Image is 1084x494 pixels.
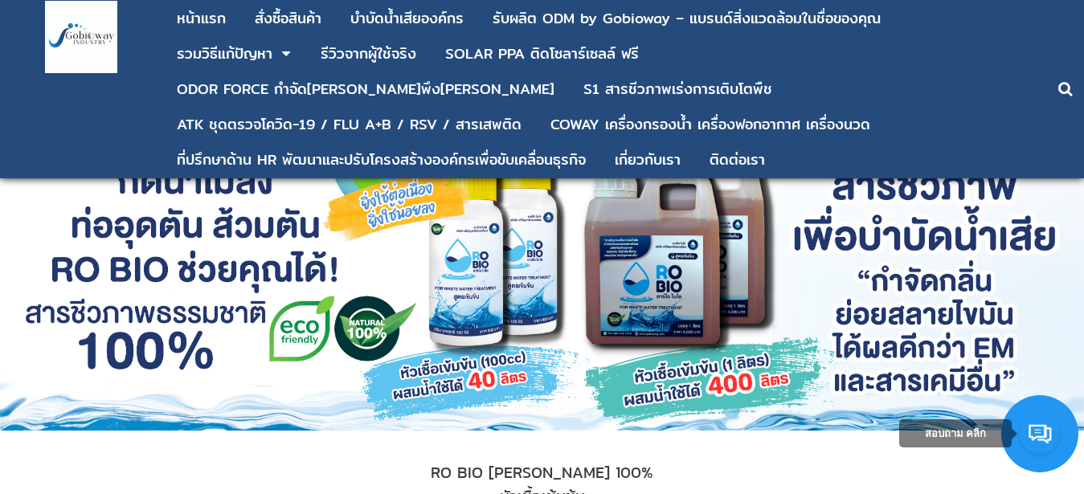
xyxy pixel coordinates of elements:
div: สั่งซื้อสินค้า [255,11,321,26]
a: ATK ชุดตรวจโควิด-19 / FLU A+B / RSV / สารเสพติด [177,109,522,140]
div: ติดต่อเรา [710,153,765,167]
div: ที่ปรึกษาด้าน HR พัฒนาและปรับโครงสร้างองค์กรเพื่อขับเคลื่อนธุรกิจ [177,153,586,167]
img: large-1644130236041.jpg [45,1,117,73]
div: COWAY เครื่องกรองน้ำ เครื่องฟอกอากาศ เครื่องนวด [550,117,870,132]
a: บําบัดน้ำเสียองค์กร [350,3,464,34]
div: เกี่ยวกับเรา [615,153,681,167]
div: ATK ชุดตรวจโควิด-19 / FLU A+B / RSV / สารเสพติด [177,117,522,132]
div: ODOR FORCE กำจัด[PERSON_NAME]พึง[PERSON_NAME] [177,82,554,96]
a: สั่งซื้อสินค้า [255,3,321,34]
span: สอบถาม คลิก [925,427,987,439]
div: รวมวิธีแก้ปัญหา [177,47,272,61]
a: หน้าแรก [177,3,226,34]
div: SOLAR PPA ติดโซลาร์เซลล์ ฟรี [445,47,639,61]
a: เกี่ยวกับเรา [615,145,681,175]
a: ODOR FORCE กำจัด[PERSON_NAME]พึง[PERSON_NAME] [177,74,554,104]
a: ที่ปรึกษาด้าน HR พัฒนาและปรับโครงสร้างองค์กรเพื่อขับเคลื่อนธุรกิจ [177,145,586,175]
a: รวมวิธีแก้ปัญหา [177,39,272,69]
div: บําบัดน้ำเสียองค์กร [350,11,464,26]
a: SOLAR PPA ติดโซลาร์เซลล์ ฟรี [445,39,639,69]
a: รีวิวจากผู้ใช้จริง [321,39,416,69]
a: COWAY เครื่องกรองน้ำ เครื่องฟอกอากาศ เครื่องนวด [550,109,870,140]
a: S1 สารชีวภาพเร่งการเติบโตพืช [583,74,772,104]
div: รับผลิต ODM by Gobioway – แบรนด์สิ่งแวดล้อมในชื่อของคุณ [493,11,881,26]
div: หน้าแรก [177,11,226,26]
div: รีวิวจากผู้ใช้จริง [321,47,416,61]
div: S1 สารชีวภาพเร่งการเติบโตพืช [583,82,772,96]
a: รับผลิต ODM by Gobioway – แบรนด์สิ่งแวดล้อมในชื่อของคุณ [493,3,881,34]
a: ติดต่อเรา [710,145,765,175]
